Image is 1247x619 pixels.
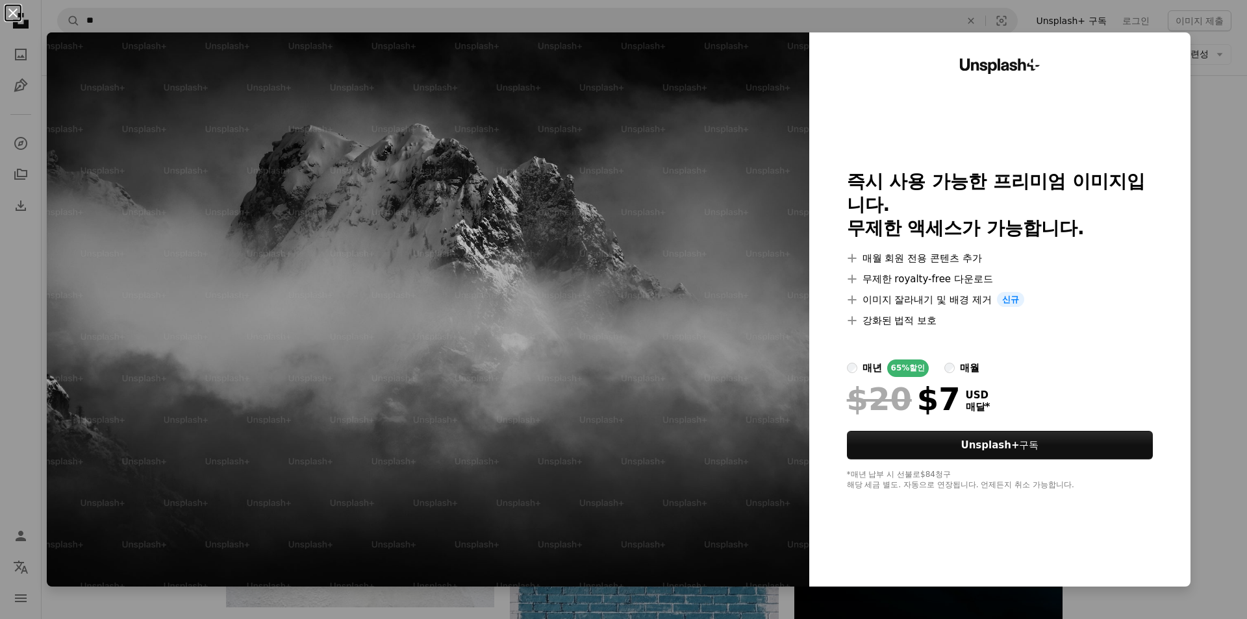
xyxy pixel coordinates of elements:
span: $20 [847,382,912,416]
button: Unsplash+구독 [847,431,1153,459]
div: 매년 [863,360,882,376]
li: 매월 회원 전용 콘텐츠 추가 [847,250,1153,266]
h2: 즉시 사용 가능한 프리미엄 이미지입니다. 무제한 액세스가 가능합니다. [847,170,1153,240]
div: $7 [847,382,961,416]
div: 매월 [960,360,979,376]
input: 매월 [944,363,955,373]
div: *매년 납부 시 선불로 $84 청구 해당 세금 별도. 자동으로 연장됩니다. 언제든지 취소 가능합니다. [847,470,1153,491]
span: USD [966,389,990,401]
li: 강화된 법적 보호 [847,313,1153,328]
div: 65% 할인 [887,359,929,377]
input: 매년65%할인 [847,363,857,373]
li: 이미지 잘라내기 및 배경 제거 [847,292,1153,308]
span: 신규 [997,292,1024,308]
li: 무제한 royalty-free 다운로드 [847,271,1153,287]
strong: Unsplash+ [961,439,1020,451]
